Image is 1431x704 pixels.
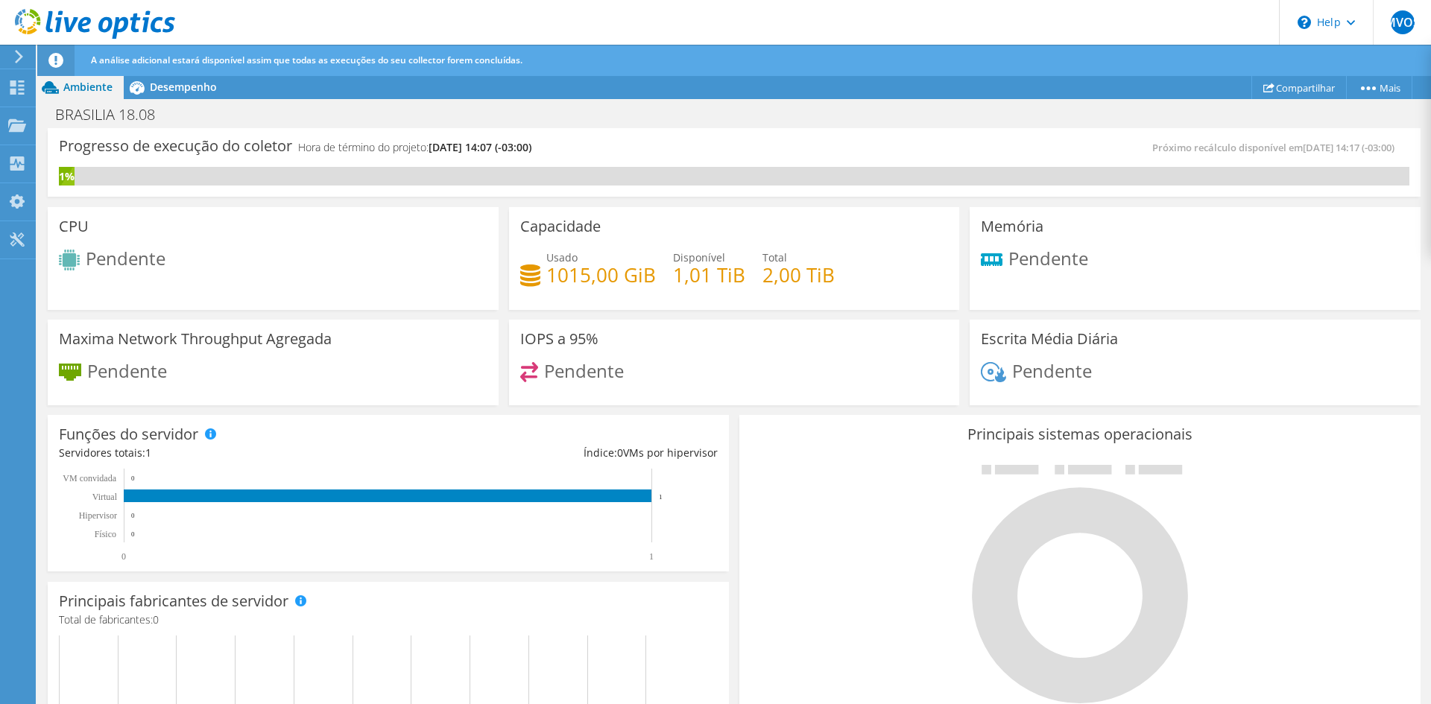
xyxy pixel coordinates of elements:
[544,358,624,382] span: Pendente
[59,445,388,461] div: Servidores totais:
[153,612,159,627] span: 0
[131,530,135,538] text: 0
[981,331,1118,347] h3: Escrita Média Diária
[121,551,126,562] text: 0
[59,426,198,443] h3: Funções do servidor
[59,612,718,628] h4: Total de fabricantes:
[762,250,787,264] span: Total
[95,529,116,539] tspan: Físico
[649,551,654,562] text: 1
[48,107,178,123] h1: BRASILIA 18.08
[1012,358,1092,382] span: Pendente
[659,493,663,501] text: 1
[673,250,725,264] span: Disponível
[546,267,656,283] h4: 1015,00 GiB
[617,445,623,460] span: 0
[1298,16,1311,29] svg: \n
[150,80,217,94] span: Desempenho
[131,475,135,482] text: 0
[92,492,118,502] text: Virtual
[1346,76,1412,99] a: Mais
[1152,141,1402,154] span: Próximo recálculo disponível em
[59,593,288,609] h3: Principais fabricantes de servidor
[388,445,718,461] div: Índice: VMs por hipervisor
[520,218,601,235] h3: Capacidade
[63,80,113,94] span: Ambiente
[981,218,1043,235] h3: Memória
[59,218,89,235] h3: CPU
[520,331,598,347] h3: IOPS a 95%
[751,426,1409,443] h3: Principais sistemas operacionais
[762,267,835,283] h4: 2,00 TiB
[59,331,332,347] h3: Maxima Network Throughput Agregada
[1303,141,1394,154] span: [DATE] 14:17 (-03:00)
[86,246,165,270] span: Pendente
[429,140,531,154] span: [DATE] 14:07 (-03:00)
[145,445,151,460] span: 1
[59,168,75,185] div: 1%
[131,512,135,519] text: 0
[298,139,531,156] h4: Hora de término do projeto:
[91,54,522,66] span: A análise adicional estará disponível assim que todas as execuções do seu collector forem concluí...
[673,267,745,283] h4: 1,01 TiB
[1391,10,1415,34] span: MVOS
[79,510,117,521] text: Hipervisor
[546,250,578,264] span: Usado
[63,473,116,483] text: VM convidada
[1251,76,1347,99] a: Compartilhar
[1008,245,1088,270] span: Pendente
[87,358,167,382] span: Pendente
